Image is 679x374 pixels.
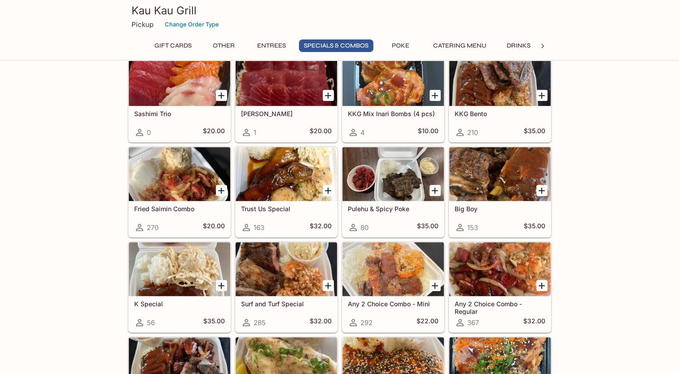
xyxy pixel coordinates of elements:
[147,318,155,327] span: 56
[428,39,491,52] button: Catering Menu
[310,317,332,328] h5: $32.00
[254,128,256,137] span: 1
[455,300,545,315] h5: Any 2 Choice Combo - Regular
[467,223,478,232] span: 153
[524,222,545,233] h5: $35.00
[134,110,225,117] h5: Sashimi Trio
[417,222,438,233] h5: $35.00
[455,110,545,117] h5: KKG Bento
[241,110,332,117] h5: [PERSON_NAME]
[449,242,551,296] div: Any 2 Choice Combo - Regular
[342,242,444,332] a: Any 2 Choice Combo - Mini292$22.00
[299,39,373,52] button: Specials & Combos
[203,127,225,138] h5: $20.00
[323,280,334,291] button: Add Surf and Turf Special
[204,39,244,52] button: Other
[342,242,444,296] div: Any 2 Choice Combo - Mini
[536,280,548,291] button: Add Any 2 Choice Combo - Regular
[216,280,227,291] button: Add K Special
[251,39,292,52] button: Entrees
[418,127,438,138] h5: $10.00
[310,127,332,138] h5: $20.00
[449,52,551,142] a: KKG Bento210$35.00
[241,205,332,213] h5: Trust Us Special
[129,147,230,201] div: Fried Saimin Combo
[467,128,478,137] span: 210
[216,185,227,196] button: Add Fried Saimin Combo
[360,128,365,137] span: 4
[348,110,438,117] h5: KKG Mix Inari Bombs (4 pcs)
[254,318,266,327] span: 285
[499,39,539,52] button: Drinks
[131,4,548,17] h3: Kau Kau Grill
[236,242,337,296] div: Surf and Turf Special
[360,318,372,327] span: 292
[360,223,368,232] span: 80
[467,318,479,327] span: 367
[203,317,225,328] h5: $35.00
[147,223,158,232] span: 270
[449,52,551,106] div: KKG Bento
[323,185,334,196] button: Add Trust Us Special
[310,222,332,233] h5: $32.00
[449,147,551,237] a: Big Boy153$35.00
[129,52,230,106] div: Sashimi Trio
[236,147,337,201] div: Trust Us Special
[536,185,548,196] button: Add Big Boy
[241,300,332,308] h5: Surf and Turf Special
[134,300,225,308] h5: K Special
[129,242,230,296] div: K Special
[342,147,444,201] div: Pulehu & Spicy Poke
[235,52,337,142] a: [PERSON_NAME]1$20.00
[455,205,545,213] h5: Big Boy
[524,127,545,138] h5: $35.00
[236,52,337,106] div: Ahi Sashimi
[348,300,438,308] h5: Any 2 Choice Combo - Mini
[429,185,441,196] button: Add Pulehu & Spicy Poke
[203,222,225,233] h5: $20.00
[147,128,151,137] span: 0
[128,242,231,332] a: K Special56$35.00
[131,20,153,29] p: Pickup
[149,39,197,52] button: Gift Cards
[235,147,337,237] a: Trust Us Special163$32.00
[128,147,231,237] a: Fried Saimin Combo270$20.00
[323,90,334,101] button: Add Ahi Sashimi
[161,17,223,31] button: Change Order Type
[416,317,438,328] h5: $22.00
[342,52,444,106] div: KKG Mix Inari Bombs (4 pcs)
[449,242,551,332] a: Any 2 Choice Combo - Regular367$32.00
[235,242,337,332] a: Surf and Turf Special285$32.00
[342,147,444,237] a: Pulehu & Spicy Poke80$35.00
[381,39,421,52] button: Poke
[254,223,264,232] span: 163
[342,52,444,142] a: KKG Mix Inari Bombs (4 pcs)4$10.00
[429,90,441,101] button: Add KKG Mix Inari Bombs (4 pcs)
[449,147,551,201] div: Big Boy
[536,90,548,101] button: Add KKG Bento
[429,280,441,291] button: Add Any 2 Choice Combo - Mini
[523,317,545,328] h5: $32.00
[348,205,438,213] h5: Pulehu & Spicy Poke
[134,205,225,213] h5: Fried Saimin Combo
[128,52,231,142] a: Sashimi Trio0$20.00
[216,90,227,101] button: Add Sashimi Trio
